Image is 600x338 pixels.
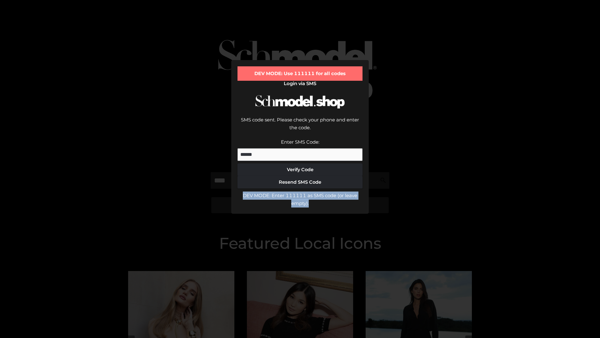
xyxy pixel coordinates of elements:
button: Resend SMS Code [237,176,362,188]
button: Verify Code [237,163,362,176]
div: DEV MODE: Use 111111 for all codes [237,66,362,81]
img: Schmodel Logo [253,90,347,114]
div: DEV MODE: Enter 111111 as SMS code (or leave empty). [237,192,362,207]
h2: Login via SMS [237,81,362,86]
div: SMS code sent. Please check your phone and enter the code. [237,116,362,138]
label: Enter SMS Code: [281,139,319,145]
